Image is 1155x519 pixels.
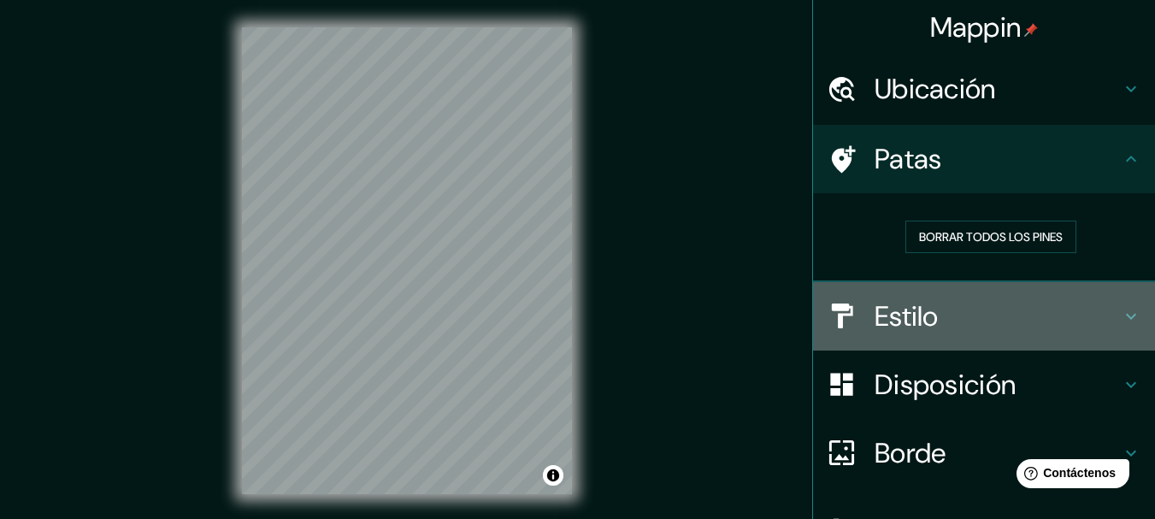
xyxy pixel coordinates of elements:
font: Patas [875,141,942,177]
font: Borrar todos los pines [919,229,1063,245]
iframe: Lanzador de widgets de ayuda [1003,452,1136,500]
font: Disposición [875,367,1016,403]
font: Estilo [875,298,939,334]
button: Activar o desactivar atribución [543,465,563,486]
div: Borde [813,419,1155,487]
div: Estilo [813,282,1155,351]
div: Patas [813,125,1155,193]
button: Borrar todos los pines [905,221,1076,253]
canvas: Mapa [242,27,572,494]
font: Ubicación [875,71,996,107]
font: Borde [875,435,946,471]
div: Ubicación [813,55,1155,123]
font: Mappin [930,9,1022,45]
div: Disposición [813,351,1155,419]
img: pin-icon.png [1024,23,1038,37]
